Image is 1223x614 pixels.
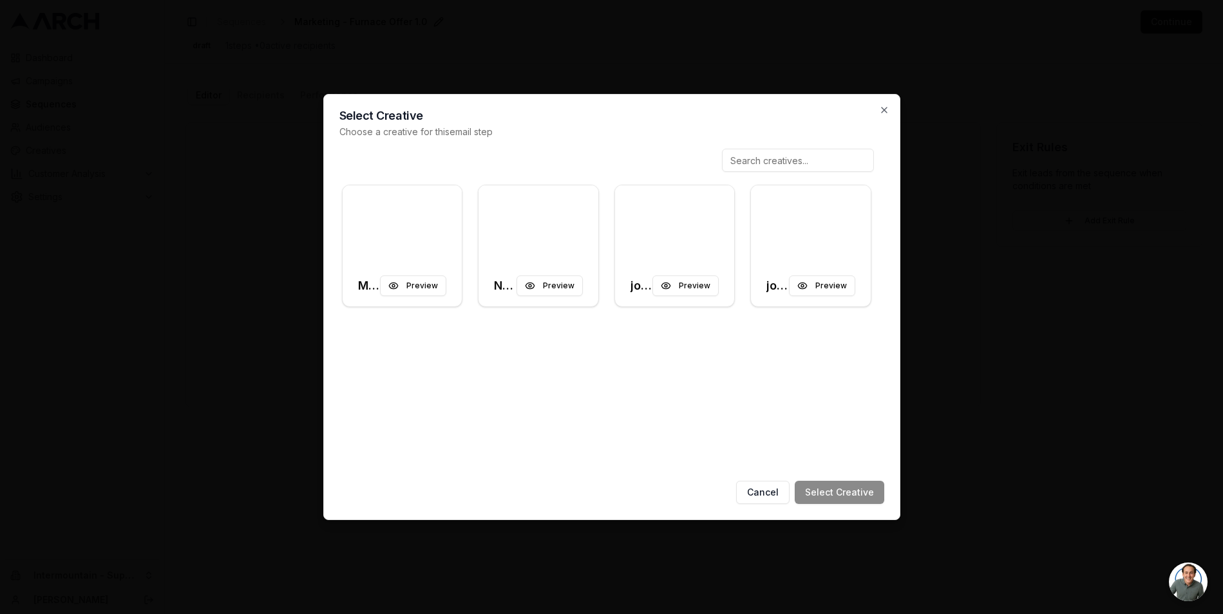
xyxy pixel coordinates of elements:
button: Preview [652,275,719,296]
h3: job booked - thank you [630,277,653,295]
button: Preview [789,275,855,296]
h2: Select Creative [339,110,884,122]
h3: job completed - thank you [766,277,789,295]
p: Choose a creative for this email step [339,126,884,138]
h3: New Membership [494,277,517,295]
button: Preview [517,275,583,296]
button: Preview [380,275,446,296]
button: Cancel [736,481,790,504]
input: Search creatives... [722,149,874,172]
h3: Marketing Email - Furnace Offer [358,277,381,295]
